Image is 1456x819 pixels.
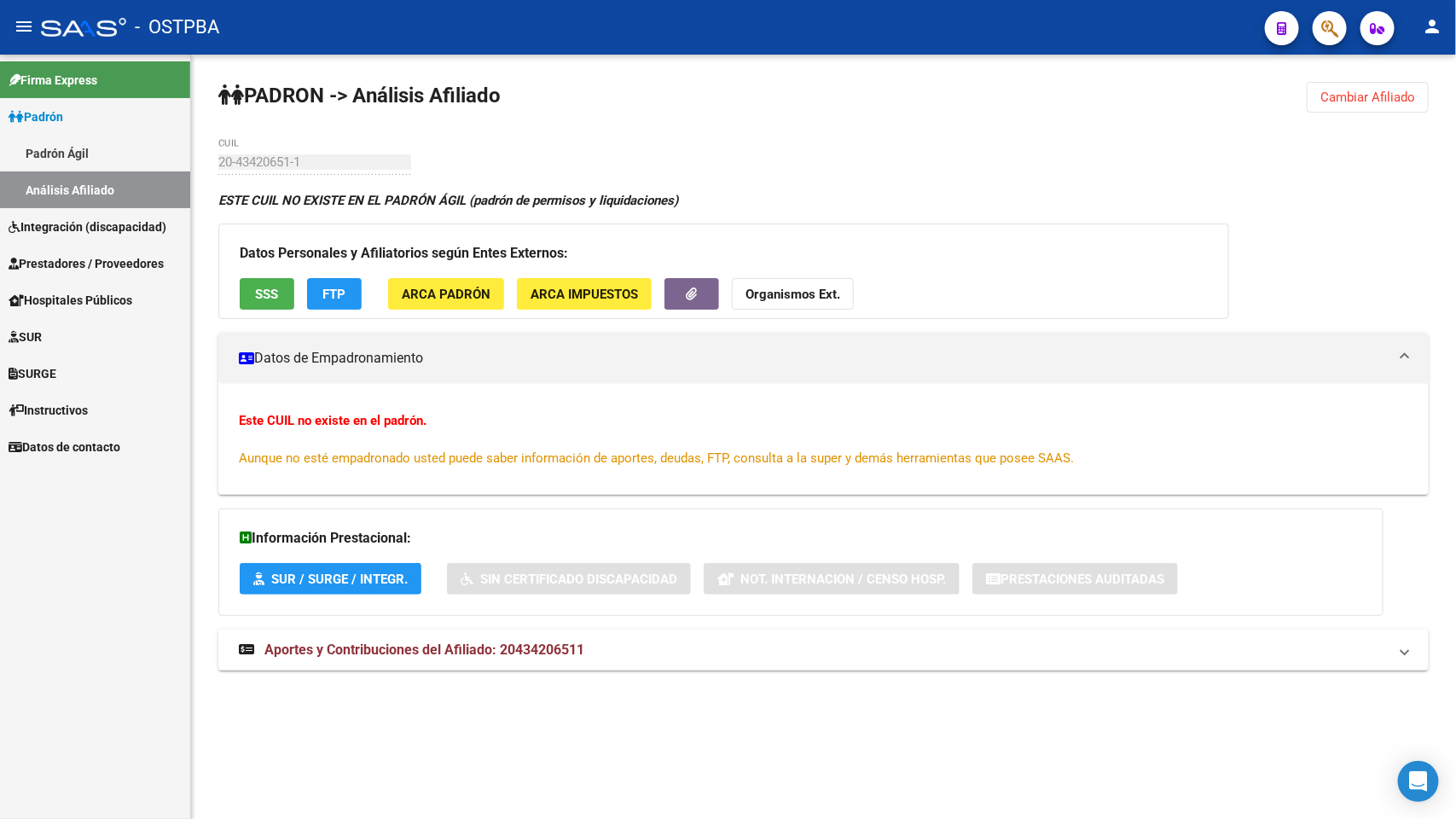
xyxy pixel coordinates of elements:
button: SUR / SURGE / INTEGR. [240,563,421,595]
span: Firma Express [9,71,97,90]
button: Cambiar Afiliado [1307,82,1429,113]
button: ARCA Impuestos [517,278,652,310]
mat-icon: person [1422,16,1442,37]
mat-expansion-panel-header: Datos de Empadronamiento [218,333,1429,384]
span: SUR [9,328,42,346]
button: Sin Certificado Discapacidad [447,563,691,595]
strong: PADRON -> Análisis Afiliado [218,84,501,107]
button: SSS [240,278,294,310]
span: SSS [256,287,279,302]
mat-icon: menu [14,16,34,37]
span: Cambiar Afiliado [1320,90,1415,105]
span: SURGE [9,364,56,383]
button: Organismos Ext. [732,278,854,310]
span: Integración (discapacidad) [9,218,166,236]
h3: Información Prestacional: [240,526,1362,550]
strong: Este CUIL no existe en el padrón. [239,413,426,428]
span: Instructivos [9,401,88,420]
span: Aportes y Contribuciones del Afiliado: 20434206511 [264,642,584,658]
div: Open Intercom Messenger [1398,761,1439,802]
div: Datos de Empadronamiento [218,384,1429,495]
span: Sin Certificado Discapacidad [480,572,677,587]
strong: ESTE CUIL NO EXISTE EN EL PADRÓN ÁGIL (padrón de permisos y liquidaciones) [218,193,678,208]
span: ARCA Padrón [402,287,490,302]
button: ARCA Padrón [388,278,504,310]
span: - OSTPBA [135,9,219,46]
button: FTP [307,278,362,310]
span: Aunque no esté empadronado usted puede saber información de aportes, deudas, FTP, consulta a la s... [239,450,1074,466]
span: Prestadores / Proveedores [9,254,164,273]
span: Hospitales Públicos [9,291,132,310]
mat-panel-title: Datos de Empadronamiento [239,349,1388,368]
span: SUR / SURGE / INTEGR. [271,572,408,587]
span: Not. Internacion / Censo Hosp. [740,572,946,587]
span: Prestaciones Auditadas [1001,572,1164,587]
span: FTP [323,287,346,302]
button: Prestaciones Auditadas [972,563,1178,595]
mat-expansion-panel-header: Aportes y Contribuciones del Afiliado: 20434206511 [218,630,1429,671]
span: Padrón [9,107,63,126]
span: Datos de contacto [9,438,120,456]
strong: Organismos Ext. [745,287,840,302]
button: Not. Internacion / Censo Hosp. [704,563,960,595]
span: ARCA Impuestos [531,287,638,302]
h3: Datos Personales y Afiliatorios según Entes Externos: [240,241,1208,265]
